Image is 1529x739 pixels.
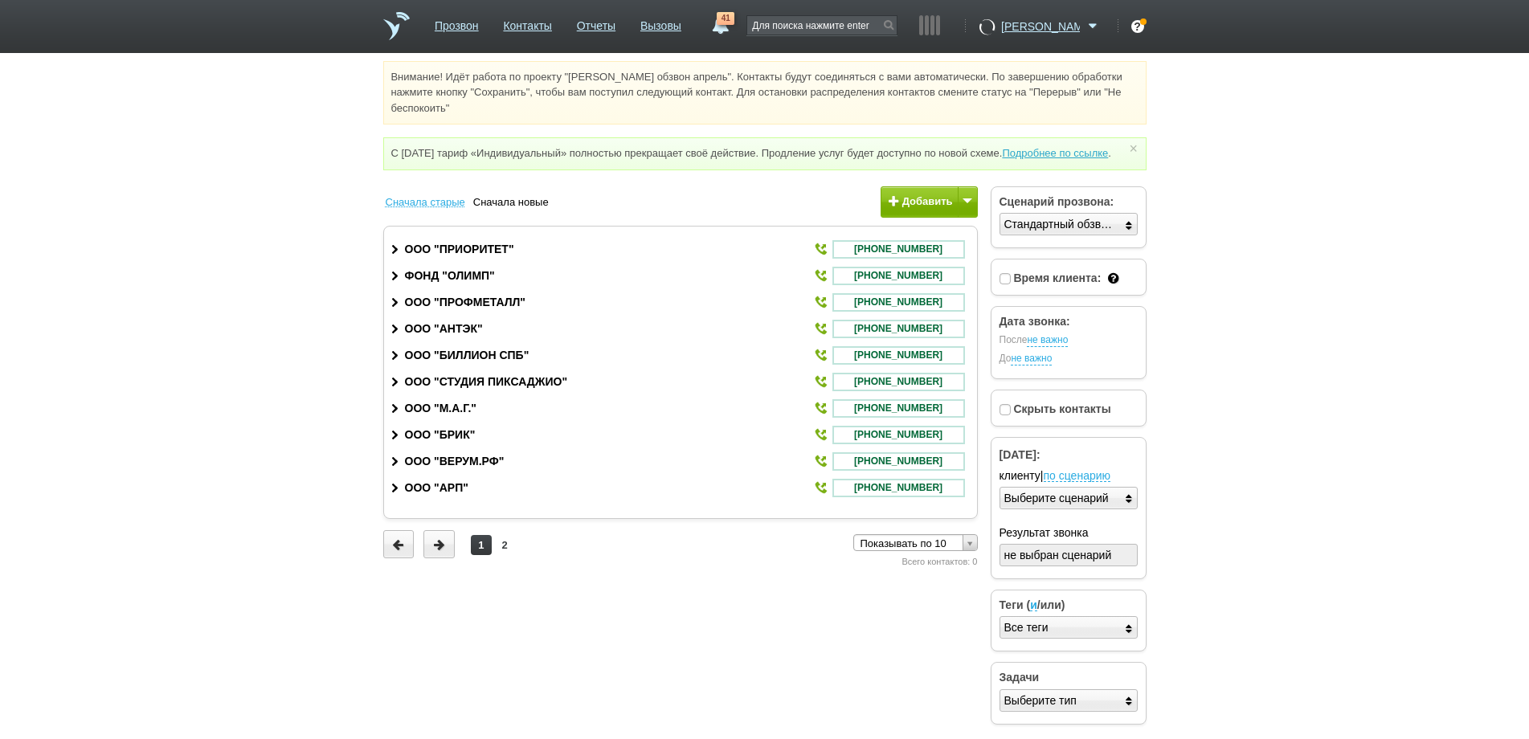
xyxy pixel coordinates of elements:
span: Время клиента: [1013,272,1101,284]
input: Для поиска нажмите enter [747,16,897,35]
span: Всего контактов: 0 [901,557,977,566]
a: ООО "АНТЭК" [405,322,483,336]
h3: Задачи [1000,671,1138,684]
span: клиенту [1000,469,1040,482]
div: не выбран сценарий [1004,545,1112,566]
div: Стандартный обзвон (лидогенерация) [1004,214,1114,235]
a: [PHONE_NUMBER] [832,293,965,312]
a: [PHONE_NUMBER] [832,267,965,285]
span: Показывать по 10 [861,535,956,552]
button: Добавить [881,186,977,218]
span: [PERSON_NAME] [1001,18,1080,35]
a: Вызовы [640,11,681,35]
div: Внимание! Идёт работа по проекту "[PERSON_NAME] обзвон апрель". Контакты будут соединяться с вами... [383,61,1147,125]
a: 41 [705,12,734,31]
div: Выберите тип [1004,690,1077,712]
a: [PHONE_NUMBER] [832,240,965,259]
a: Контакты [503,11,551,35]
span: До [1000,353,1138,365]
h3: [DATE]: [1000,448,1138,462]
a: Сначала старые [386,194,473,210]
a: ООО "БИЛЛИОН СПБ" [405,349,529,362]
h3: Дата звонка: [1000,315,1138,329]
a: [PHONE_NUMBER] [832,373,965,391]
a: [PERSON_NAME] [1001,17,1102,33]
a: [PHONE_NUMBER] [832,452,965,471]
div: С [DATE] тариф «Индивидуальный» полностью прекращает своё действие. Продление услуг будет доступн... [383,137,1147,169]
a: ООО "ВЕРУМ.РФ" [405,455,505,468]
a: по сценарию [1044,471,1111,482]
span: После [1000,334,1138,347]
a: 1 [471,535,491,555]
a: не важно [1011,353,1052,365]
a: ООО "АРП" [405,481,468,495]
a: Отчеты [577,11,615,35]
div: ? [1131,20,1144,33]
span: 41 [717,12,734,25]
a: Сначала новые [473,194,557,210]
a: Прозвон [435,11,479,35]
a: [PHONE_NUMBER] [832,426,965,444]
a: ООО "М.А.Г." [405,402,476,415]
a: [PHONE_NUMBER] [832,479,965,497]
div: Все теги [1004,617,1049,639]
span: или [1040,598,1061,611]
span: Скрыть контакты [1013,402,1110,415]
a: × [1126,145,1140,152]
a: [PHONE_NUMBER] [832,399,965,418]
a: Показывать по 10 [853,534,978,551]
a: ООО "СТУДИЯ ПИКСАДЖИО" [405,375,568,389]
a: ООО "ПРИОРИТЕТ" [405,243,514,256]
a: ООО "ПРОФМЕТАЛЛ" [405,296,526,309]
a: и [1030,600,1037,611]
a: На главную [383,12,410,40]
a: ФОНД "ОЛИМП" [405,269,495,283]
h3: Теги ( / ) [1000,598,1138,612]
label: Результат звонка [1000,525,1138,541]
a: не важно [1027,334,1068,347]
a: ООО "БРИК" [405,428,476,442]
a: [PHONE_NUMBER] [832,320,965,338]
h3: Сценарий прозвона: [1000,195,1138,209]
a: Подробнее по ссылке [1002,147,1108,159]
a: [PHONE_NUMBER] [832,346,965,365]
a: 2 [495,535,515,555]
label: | [1000,467,1138,484]
div: Выберите сценарий [1004,488,1109,509]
